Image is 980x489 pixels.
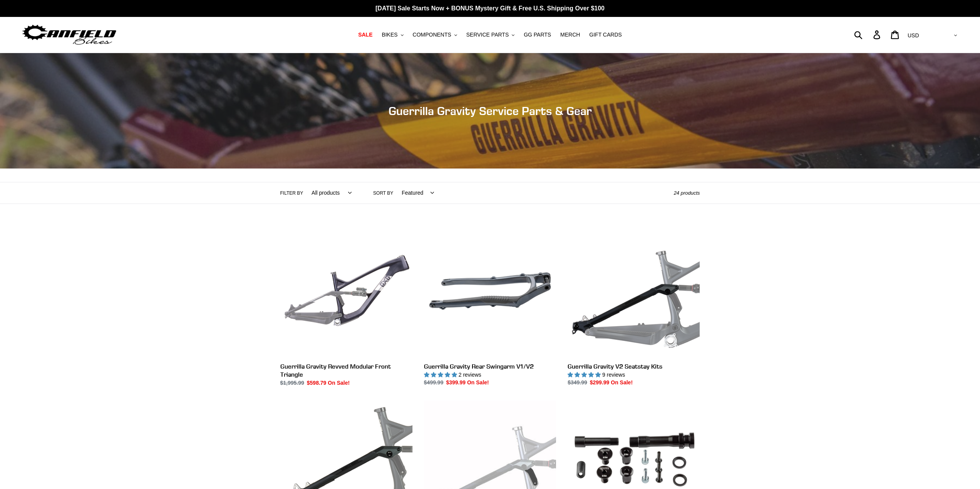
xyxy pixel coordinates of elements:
[21,23,117,47] img: Canfield Bikes
[389,104,592,118] span: Guerrilla Gravity Service Parts & Gear
[585,30,626,40] a: GIFT CARDS
[462,30,518,40] button: SERVICE PARTS
[382,32,397,38] span: BIKES
[466,32,509,38] span: SERVICE PARTS
[520,30,555,40] a: GG PARTS
[378,30,407,40] button: BIKES
[413,32,451,38] span: COMPONENTS
[589,32,622,38] span: GIFT CARDS
[409,30,461,40] button: COMPONENTS
[556,30,584,40] a: MERCH
[858,26,878,43] input: Search
[373,190,393,197] label: Sort by
[358,32,372,38] span: SALE
[354,30,376,40] a: SALE
[524,32,551,38] span: GG PARTS
[674,190,700,196] span: 24 products
[560,32,580,38] span: MERCH
[280,190,303,197] label: Filter by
